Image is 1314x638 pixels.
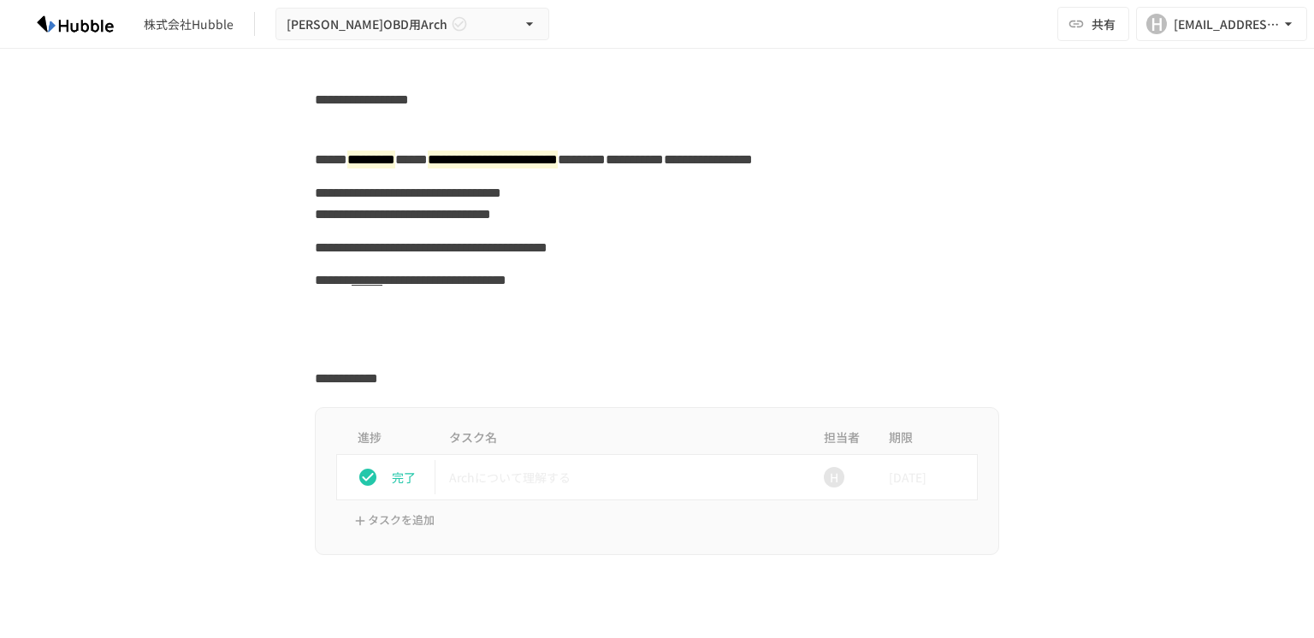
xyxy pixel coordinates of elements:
[350,507,439,534] button: タスクを追加
[144,15,234,33] div: 株式会社Hubble
[1136,7,1307,41] button: H[EMAIL_ADDRESS][DOMAIN_NAME]
[336,422,978,500] table: task table
[351,460,385,494] button: status
[287,14,447,35] span: [PERSON_NAME]OBD用Arch
[889,460,926,494] span: [DATE]
[1057,7,1129,41] button: 共有
[824,467,844,487] div: H
[875,422,978,455] th: 期限
[392,468,428,487] p: 完了
[21,10,130,38] img: HzDRNkGCf7KYO4GfwKnzITak6oVsp5RHeZBEM1dQFiQ
[275,8,549,41] button: [PERSON_NAME]OBD用Arch
[337,422,436,455] th: 進捗
[435,422,807,455] th: タスク名
[449,467,793,488] p: Archについて理解する
[1092,15,1116,33] span: 共有
[807,422,875,455] th: 担当者
[1146,14,1167,34] div: H
[1174,14,1280,35] div: [EMAIL_ADDRESS][DOMAIN_NAME]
